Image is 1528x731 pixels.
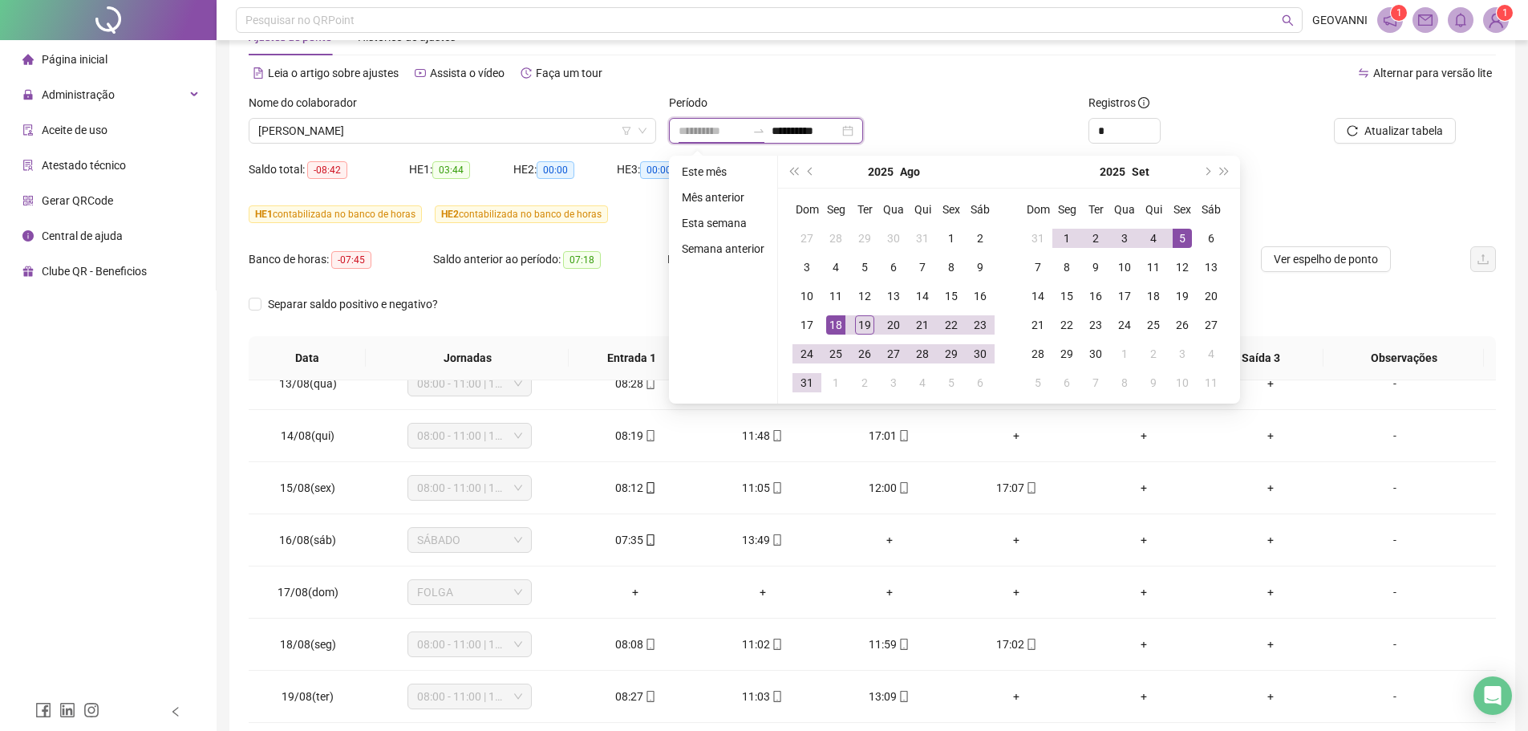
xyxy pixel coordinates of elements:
div: 8 [942,258,961,277]
span: info-circle [22,230,34,242]
th: Ter [850,195,879,224]
span: to [752,124,765,137]
div: 13 [1202,258,1221,277]
span: Leia o artigo sobre ajustes [268,67,399,79]
td: 2025-08-21 [908,311,937,339]
td: 2025-09-16 [1081,282,1110,311]
span: gift [22,266,34,277]
span: Alternar para versão lite [1373,67,1492,79]
div: HE 1: [409,160,513,179]
div: 1 [942,229,961,248]
div: 16 [1086,286,1105,306]
th: Jornadas [366,336,569,380]
td: 2025-08-19 [850,311,879,339]
span: Registros [1088,94,1149,112]
div: 1 [826,373,845,392]
td: 2025-08-01 [937,224,966,253]
div: 1 [1057,229,1076,248]
div: 31 [1028,229,1048,248]
div: 30 [1086,344,1105,363]
button: next-year [1198,156,1215,188]
td: 2025-08-22 [937,311,966,339]
div: 23 [971,315,990,335]
td: 2025-10-08 [1110,368,1139,397]
td: 2025-08-30 [966,339,995,368]
td: 2025-10-04 [1197,339,1226,368]
div: 27 [797,229,817,248]
td: 2025-09-19 [1168,282,1197,311]
td: 2025-08-20 [879,311,908,339]
div: 18 [1144,286,1163,306]
td: 2025-10-07 [1081,368,1110,397]
div: 3 [797,258,817,277]
td: 2025-09-13 [1197,253,1226,282]
td: 2025-08-05 [850,253,879,282]
div: 2 [971,229,990,248]
div: 21 [1028,315,1048,335]
div: 27 [884,344,903,363]
td: 2025-08-03 [792,253,821,282]
span: lock [22,89,34,100]
div: 25 [826,344,845,363]
span: Separar saldo positivo e negativo? [261,295,444,313]
span: Clube QR - Beneficios [42,265,147,278]
td: 2025-08-14 [908,282,937,311]
th: Saída 3 [1198,336,1324,380]
span: instagram [83,702,99,718]
td: 2025-09-03 [1110,224,1139,253]
td: 2025-10-11 [1197,368,1226,397]
span: 14/08(qui) [281,429,334,442]
div: 3 [884,373,903,392]
div: 8 [1057,258,1076,277]
div: 19 [855,315,874,335]
span: 08:00 - 11:00 | 13:00 - 18:00 [417,476,522,500]
div: 12 [1173,258,1192,277]
span: 15/08(sex) [280,481,335,494]
span: 08:00 - 11:00 | 13:00 - 18:00 [417,684,522,709]
div: 28 [1028,344,1048,363]
span: 08:00 - 11:00 | 13:00 - 18:00 [417,632,522,656]
td: 2025-08-13 [879,282,908,311]
span: HE 2 [441,209,459,220]
td: 2025-08-28 [908,339,937,368]
span: reload [1347,125,1358,136]
span: 13/08(qua) [279,377,337,390]
div: Saldo total: [249,160,409,179]
div: 18 [826,315,845,335]
td: 2025-09-02 [850,368,879,397]
div: 12 [855,286,874,306]
td: 2025-09-01 [821,368,850,397]
td: 2025-10-02 [1139,339,1168,368]
span: left [170,706,181,717]
div: 29 [1057,344,1076,363]
span: FOLGA [417,580,522,604]
span: solution [22,160,34,171]
th: Dom [792,195,821,224]
div: 9 [1086,258,1105,277]
th: Qui [1139,195,1168,224]
th: Qui [908,195,937,224]
div: HE 2: [513,160,618,179]
span: qrcode [22,195,34,206]
button: Atualizar tabela [1334,118,1456,144]
li: Este mês [675,162,771,181]
span: info-circle [1138,97,1149,108]
td: 2025-09-04 [908,368,937,397]
div: 17 [797,315,817,335]
span: bell [1453,13,1468,27]
div: 6 [884,258,903,277]
div: 31 [913,229,932,248]
div: 2 [855,373,874,392]
span: file-text [253,67,264,79]
div: 8 [1115,373,1134,392]
span: contabilizada no banco de horas [249,205,422,223]
span: MICAELE PEREIRA DE SOUZA [258,119,646,143]
td: 2025-09-11 [1139,253,1168,282]
div: 23 [1086,315,1105,335]
div: 5 [1173,229,1192,248]
div: 29 [855,229,874,248]
td: 2025-07-27 [792,224,821,253]
td: 2025-08-08 [937,253,966,282]
td: 2025-07-31 [908,224,937,253]
button: super-prev-year [784,156,802,188]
